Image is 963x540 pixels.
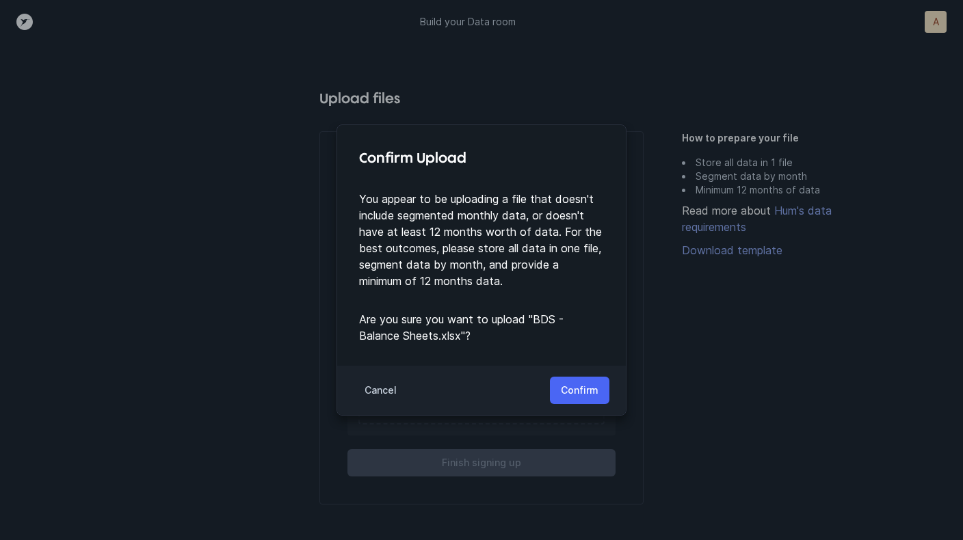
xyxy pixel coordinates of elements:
[550,377,609,404] button: Confirm
[359,147,604,169] h4: Confirm Upload
[359,311,604,344] p: Are you sure you want to upload " BDS - Balance Sheets.xlsx "?
[359,191,604,289] p: You appear to be uploading a file that doesn't include segmented monthly data, or doesn't have at...
[561,382,598,399] p: Confirm
[365,382,397,399] p: Cancel
[354,377,408,404] button: Cancel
